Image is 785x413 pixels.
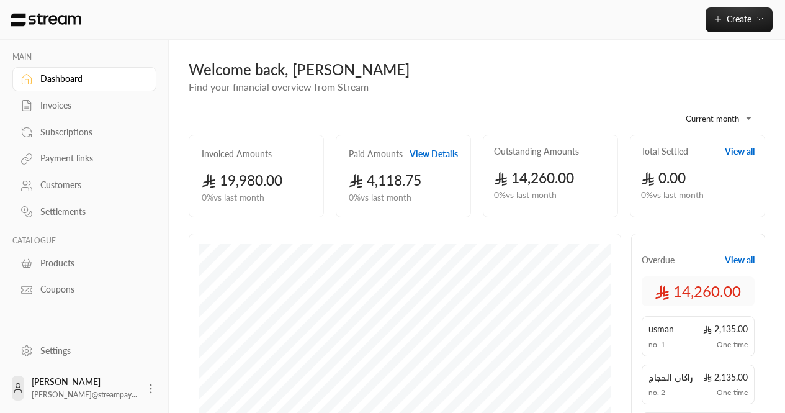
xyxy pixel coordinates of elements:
[725,145,755,158] button: View all
[12,236,156,246] p: CATALOGUE
[349,172,421,189] span: 4,118.75
[12,338,156,363] a: Settings
[641,145,688,158] h2: Total Settled
[641,170,686,186] span: 0.00
[12,52,156,62] p: MAIN
[648,323,674,335] span: usman
[40,206,141,218] div: Settlements
[648,371,693,384] span: راكان الحجاج
[10,13,83,27] img: Logo
[40,179,141,191] div: Customers
[666,102,759,135] div: Current month
[40,152,141,165] div: Payment links
[648,388,665,397] span: no. 2
[12,94,156,118] a: Invoices
[40,126,141,138] div: Subscriptions
[717,340,748,350] span: One-time
[648,340,665,350] span: no. 1
[494,189,557,202] span: 0 % vs last month
[717,388,748,397] span: One-time
[725,254,755,266] button: View all
[641,189,704,202] span: 0 % vs last month
[703,323,748,335] span: 2,135.00
[12,278,156,302] a: Coupons
[40,99,141,112] div: Invoices
[494,145,579,158] h2: Outstanding Amounts
[655,281,741,301] span: 14,260.00
[189,60,765,79] div: Welcome back, [PERSON_NAME]
[40,73,141,85] div: Dashboard
[202,191,264,204] span: 0 % vs last month
[40,345,141,357] div: Settings
[349,191,411,204] span: 0 % vs last month
[189,81,369,93] span: Find your financial overview from Stream
[12,173,156,197] a: Customers
[727,14,751,24] span: Create
[12,147,156,171] a: Payment links
[12,251,156,275] a: Products
[494,170,575,186] span: 14,260.00
[202,172,282,189] span: 19,980.00
[12,120,156,144] a: Subscriptions
[410,148,458,160] button: View Details
[32,390,137,399] span: [PERSON_NAME]@streampay...
[40,257,141,270] div: Products
[642,254,675,266] span: Overdue
[706,7,773,32] button: Create
[12,200,156,224] a: Settlements
[349,148,403,160] h2: Paid Amounts
[40,283,141,296] div: Coupons
[32,376,137,401] div: [PERSON_NAME]
[202,148,272,160] h2: Invoiced Amounts
[703,371,748,384] span: 2,135.00
[12,67,156,91] a: Dashboard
